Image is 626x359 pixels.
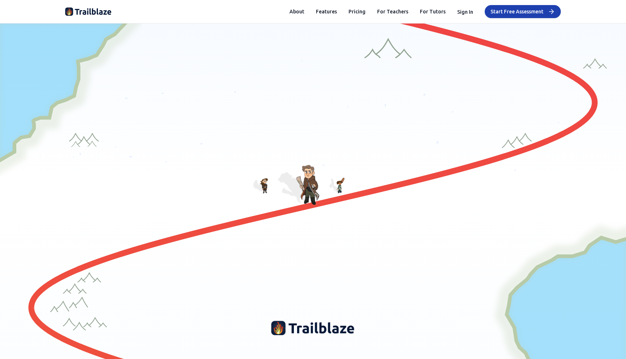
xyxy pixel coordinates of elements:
a: For Teachers [377,8,408,15]
a: For Tutors [420,8,446,15]
button: Features [316,8,337,15]
button: Pricing [349,8,366,15]
button: Sign In [457,8,473,16]
button: Sign In [457,7,473,16]
button: Start Free Assessment [485,5,561,18]
img: Trailblaze [65,6,112,17]
button: About [289,8,304,15]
